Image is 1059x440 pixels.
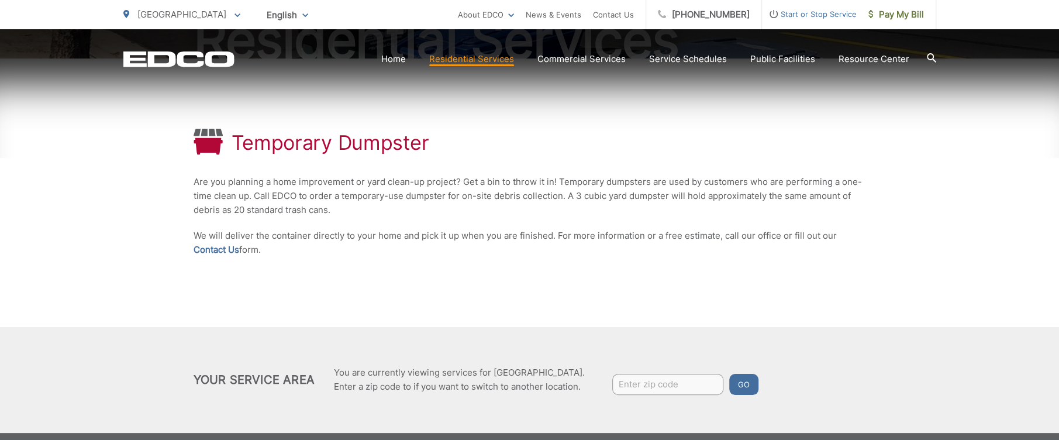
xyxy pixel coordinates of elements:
[194,229,866,257] p: We will deliver the container directly to your home and pick it up when you are finished. For mor...
[729,374,758,395] button: Go
[123,51,234,67] a: EDCD logo. Return to the homepage.
[612,374,723,395] input: Enter zip code
[750,52,815,66] a: Public Facilities
[526,8,581,22] a: News & Events
[868,8,924,22] span: Pay My Bill
[137,9,226,20] span: [GEOGRAPHIC_DATA]
[429,52,514,66] a: Residential Services
[649,52,727,66] a: Service Schedules
[194,373,315,387] h2: Your Service Area
[458,8,514,22] a: About EDCO
[593,8,634,22] a: Contact Us
[839,52,909,66] a: Resource Center
[232,131,429,154] h1: Temporary Dumpster
[258,5,317,25] span: English
[194,175,866,217] p: Are you planning a home improvement or yard clean-up project? Get a bin to throw it in! Temporary...
[381,52,406,66] a: Home
[194,243,239,257] a: Contact Us
[537,52,626,66] a: Commercial Services
[334,366,585,394] p: You are currently viewing services for [GEOGRAPHIC_DATA]. Enter a zip code to if you want to swit...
